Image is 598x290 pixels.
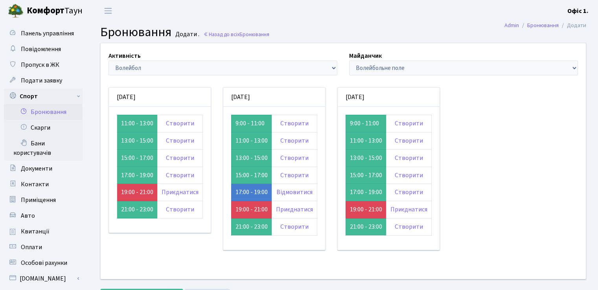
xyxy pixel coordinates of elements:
[4,161,83,176] a: Документи
[346,115,386,132] td: 9:00 - 11:00
[493,17,598,34] nav: breadcrumb
[203,31,269,38] a: Назад до всіхБронювання
[166,171,194,180] a: Створити
[166,154,194,162] a: Створити
[346,184,386,201] td: 17:00 - 19:00
[21,45,61,53] span: Повідомлення
[109,88,211,107] div: [DATE]
[21,180,49,189] span: Контакти
[4,73,83,88] a: Подати заявку
[4,208,83,224] a: Авто
[231,149,272,167] td: 13:00 - 15:00
[239,31,269,38] span: Бронювання
[27,4,64,17] b: Комфорт
[21,227,50,236] span: Квитанції
[4,120,83,136] a: Скарги
[174,31,199,38] small: Додати .
[166,119,194,128] a: Створити
[4,192,83,208] a: Приміщення
[4,41,83,57] a: Повідомлення
[504,21,519,29] a: Admin
[567,6,589,16] a: Офіс 1.
[559,21,586,30] li: Додати
[350,205,382,214] a: 19:00 - 21:00
[166,136,194,145] a: Створити
[231,167,272,184] td: 15:00 - 17:00
[100,23,171,41] span: Бронювання
[346,149,386,167] td: 13:00 - 15:00
[236,205,268,214] a: 19:00 - 21:00
[4,176,83,192] a: Контакти
[27,4,83,18] span: Таун
[21,243,42,251] span: Оплати
[4,224,83,239] a: Квитанції
[98,4,118,17] button: Переключити навігацію
[390,205,427,214] a: Приєднатися
[4,239,83,255] a: Оплати
[231,218,272,236] td: 21:00 - 23:00
[395,119,423,128] a: Створити
[4,271,83,286] a: [DOMAIN_NAME]
[8,3,24,19] img: logo.png
[527,21,559,29] a: Бронювання
[21,29,74,38] span: Панель управління
[395,222,423,231] a: Створити
[21,211,35,220] span: Авто
[117,201,158,218] td: 21:00 - 23:00
[280,119,309,128] a: Створити
[231,115,272,132] td: 9:00 - 11:00
[395,171,423,180] a: Створити
[346,132,386,149] td: 11:00 - 13:00
[21,259,67,267] span: Особові рахунки
[349,51,382,61] label: Майданчик
[21,61,59,69] span: Пропуск в ЖК
[109,51,141,61] label: Активність
[117,132,158,149] td: 13:00 - 15:00
[21,164,52,173] span: Документи
[21,76,62,85] span: Подати заявку
[280,136,309,145] a: Створити
[4,136,83,161] a: Бани користувачів
[117,149,158,167] td: 15:00 - 17:00
[117,115,158,132] td: 11:00 - 13:00
[346,218,386,236] td: 21:00 - 23:00
[121,188,153,196] a: 19:00 - 21:00
[21,196,56,204] span: Приміщення
[223,88,325,107] div: [DATE]
[395,154,423,162] a: Створити
[280,171,309,180] a: Створити
[567,7,589,15] b: Офіс 1.
[395,136,423,145] a: Створити
[4,26,83,41] a: Панель управління
[4,57,83,73] a: Пропуск в ЖК
[346,167,386,184] td: 15:00 - 17:00
[162,188,199,196] a: Приєднатися
[4,255,83,271] a: Особові рахунки
[236,188,268,196] a: 17:00 - 19:00
[395,188,423,196] a: Створити
[166,205,194,214] a: Створити
[4,104,83,120] a: Бронювання
[231,132,272,149] td: 11:00 - 13:00
[276,205,313,214] a: Приєднатися
[4,88,83,104] a: Спорт
[338,88,440,107] div: [DATE]
[117,167,158,184] td: 17:00 - 19:00
[280,222,309,231] a: Створити
[276,188,313,196] a: Відмовитися
[280,154,309,162] a: Створити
